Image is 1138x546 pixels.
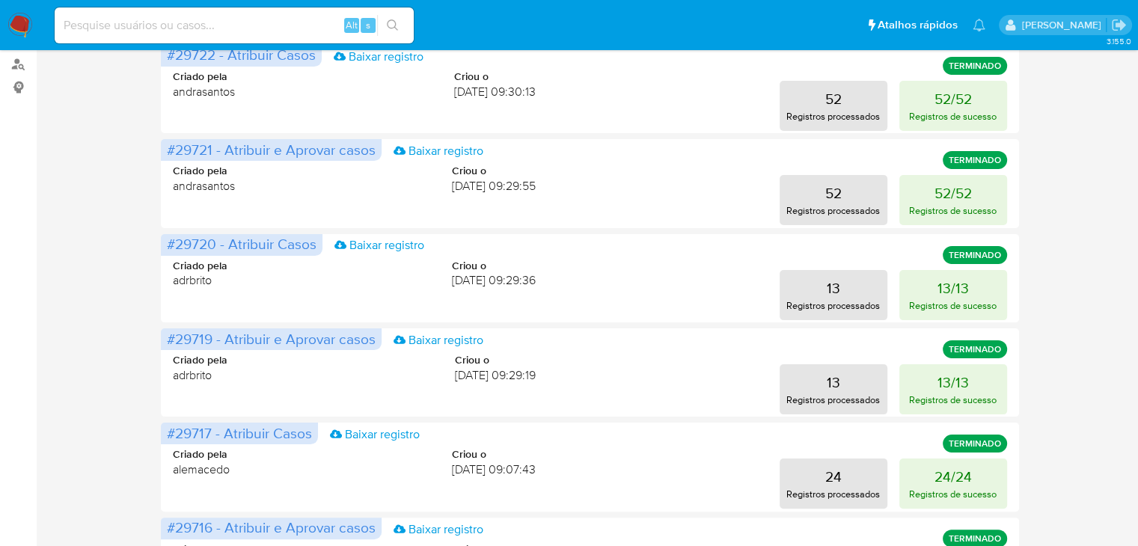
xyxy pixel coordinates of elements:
a: Sair [1111,17,1127,33]
button: search-icon [377,15,408,36]
span: s [366,18,370,32]
span: Atalhos rápidos [878,17,958,33]
span: 3.155.0 [1106,35,1131,47]
p: matias.logusso@mercadopago.com.br [1021,18,1106,32]
input: Pesquise usuários ou casos... [55,16,414,35]
a: Notificações [973,19,985,31]
span: Alt [346,18,358,32]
